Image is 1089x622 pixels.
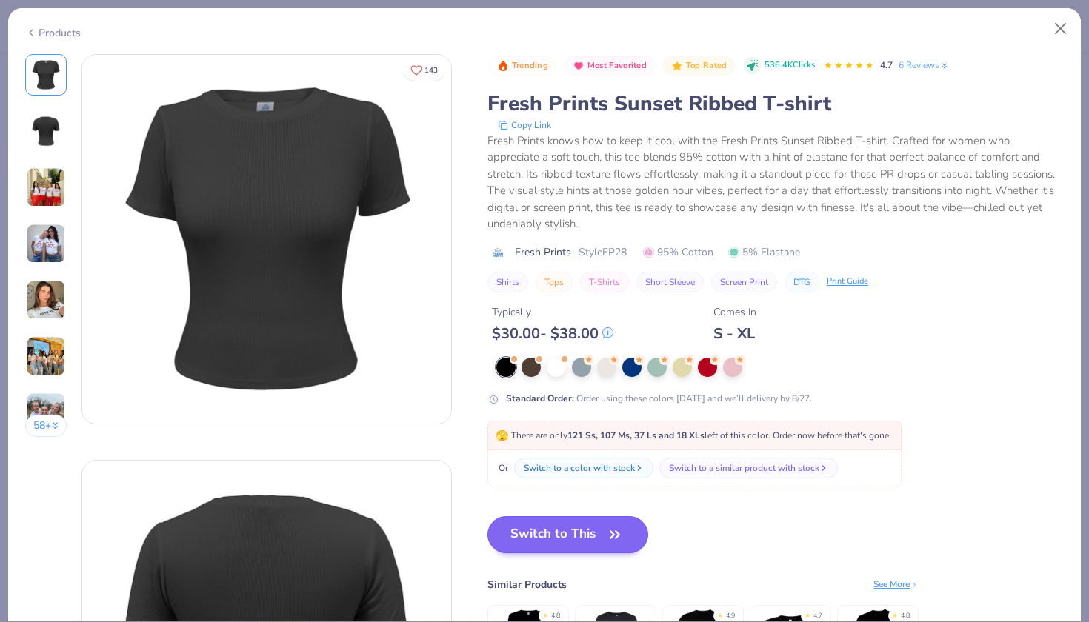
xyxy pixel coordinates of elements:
div: Products [25,25,81,41]
img: User generated content [26,336,66,376]
div: Comes In [713,304,756,320]
div: Print Guide [827,275,868,288]
span: 143 [424,67,438,74]
span: Top Rated [686,61,727,70]
button: Switch to a color with stock [514,458,653,478]
img: Top Rated sort [671,60,683,72]
button: Close [1047,15,1075,43]
span: Trending [512,61,548,70]
button: Screen Print [711,272,777,292]
div: Typically [492,304,613,320]
span: Fresh Prints [515,244,571,260]
img: User generated content [26,392,66,432]
div: Fresh Prints Sunset Ribbed T-shirt [487,90,1064,118]
img: Most Favorited sort [573,60,585,72]
span: Most Favorited [587,61,647,70]
div: 4.8 [551,611,560,621]
button: Badge Button [565,56,654,76]
strong: 121 Ss, 107 Ms, 37 Ls and 18 XLs [567,429,705,441]
span: There are only left of this color. Order now before that's gone. [496,429,891,441]
div: S - XL [713,324,756,343]
img: brand logo [487,247,507,258]
img: Front [28,57,64,93]
button: Shirts [487,272,528,292]
span: 536.4K Clicks [765,59,815,72]
img: User generated content [26,167,66,207]
div: $ 30.00 - $ 38.00 [492,324,613,343]
span: Or [496,461,508,475]
div: Switch to a similar product with stock [669,461,819,475]
div: ★ [805,611,810,617]
button: Like [404,59,444,81]
span: 🫣 [496,429,508,443]
span: 95% Cotton [643,244,713,260]
button: T-Shirts [580,272,629,292]
button: Badge Button [663,56,734,76]
div: ★ [542,611,548,617]
button: Switch to This [487,516,648,553]
img: Back [28,113,64,149]
div: Similar Products [487,577,567,592]
span: 4.7 [880,59,893,71]
button: Tops [536,272,573,292]
div: Switch to a color with stock [524,461,635,475]
img: User generated content [26,224,66,264]
div: 4.7 Stars [824,54,874,78]
img: Trending sort [497,60,509,72]
a: 6 Reviews [899,58,950,72]
button: Badge Button [489,56,556,76]
div: 4.7 [813,611,822,621]
div: See More [873,578,919,591]
div: 4.8 [901,611,910,621]
div: 4.9 [726,611,735,621]
img: User generated content [26,280,66,320]
button: DTG [785,272,819,292]
button: 58+ [25,415,67,437]
button: copy to clipboard [493,118,556,133]
span: Style FP28 [579,244,627,260]
img: Front [82,55,451,424]
div: Order using these colors [DATE] and we’ll delivery by 8/27. [506,392,812,405]
div: Fresh Prints knows how to keep it cool with the Fresh Prints Sunset Ribbed T-shirt. Crafted for w... [487,133,1064,233]
button: Switch to a similar product with stock [659,458,838,478]
strong: Standard Order : [506,392,574,404]
div: ★ [892,611,898,617]
div: ★ [717,611,723,617]
span: 5% Elastane [728,244,800,260]
button: Short Sleeve [636,272,704,292]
